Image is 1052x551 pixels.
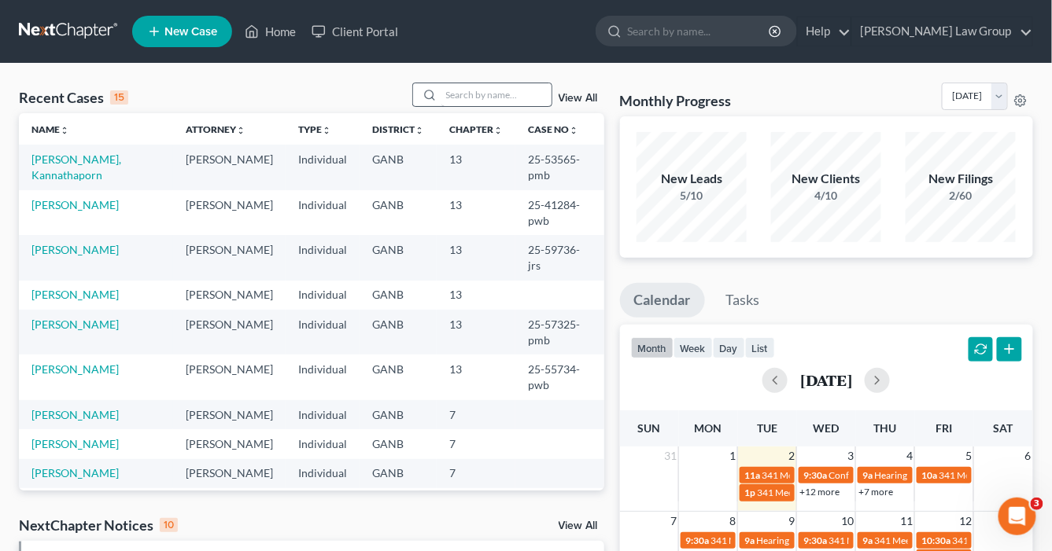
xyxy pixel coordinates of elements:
[449,123,503,135] a: Chapterunfold_more
[31,198,119,211] a: [PERSON_NAME]
[173,310,286,354] td: [PERSON_NAME]
[286,145,360,189] td: Individual
[899,512,914,531] span: 11
[437,310,515,354] td: 13
[322,126,331,135] i: unfold_more
[19,516,178,534] div: NextChapter Notices
[360,145,437,189] td: GANB
[874,421,897,435] span: Thu
[19,88,128,107] div: Recent Cases
[787,446,796,465] span: 2
[528,123,578,135] a: Case Nounfold_more
[728,446,737,465] span: 1
[360,235,437,280] td: GANB
[756,534,879,546] span: Hearing for [PERSON_NAME]
[286,281,360,310] td: Individual
[237,17,304,46] a: Home
[31,243,119,256] a: [PERSON_NAME]
[515,310,604,354] td: 25-57325-pmb
[515,235,604,280] td: 25-59736-jrs
[803,534,827,546] span: 9:30a
[744,469,760,481] span: 11a
[515,145,604,189] td: 25-53565-pmb
[745,337,775,358] button: list
[31,318,119,331] a: [PERSON_NAME]
[829,534,970,546] span: 341 Meeting for [PERSON_NAME]
[858,486,893,498] a: +7 more
[840,512,855,531] span: 10
[515,190,604,235] td: 25-41284-pwb
[173,459,286,488] td: [PERSON_NAME]
[674,337,713,358] button: week
[637,170,747,188] div: New Leads
[559,93,598,104] a: View All
[829,469,1009,481] span: Confirmation Hearing for [PERSON_NAME]
[862,469,873,481] span: 9a
[846,446,855,465] span: 3
[762,469,903,481] span: 341 Meeting for [PERSON_NAME]
[173,281,286,310] td: [PERSON_NAME]
[569,126,578,135] i: unfold_more
[437,459,515,488] td: 7
[304,17,406,46] a: Client Portal
[173,488,286,517] td: [PERSON_NAME]
[906,188,1016,204] div: 2/60
[437,190,515,235] td: 13
[360,488,437,517] td: GANB
[437,354,515,399] td: 13
[31,152,121,182] a: [PERSON_NAME], Kannathaporn
[173,429,286,458] td: [PERSON_NAME]
[164,26,217,38] span: New Case
[360,281,437,310] td: GANB
[852,17,1032,46] a: [PERSON_NAME] Law Group
[360,400,437,429] td: GANB
[415,126,424,135] i: unfold_more
[173,235,286,280] td: [PERSON_NAME]
[798,17,851,46] a: Help
[695,421,722,435] span: Mon
[771,170,881,188] div: New Clients
[744,534,755,546] span: 9a
[620,91,732,110] h3: Monthly Progress
[173,400,286,429] td: [PERSON_NAME]
[372,123,424,135] a: Districtunfold_more
[31,408,119,421] a: [PERSON_NAME]
[286,310,360,354] td: Individual
[631,337,674,358] button: month
[669,512,678,531] span: 7
[360,354,437,399] td: GANB
[958,512,973,531] span: 12
[110,90,128,105] div: 15
[800,372,852,388] h2: [DATE]
[936,421,953,435] span: Fri
[713,337,745,358] button: day
[298,123,331,135] a: Typeunfold_more
[627,17,771,46] input: Search by name...
[744,487,755,498] span: 1p
[286,235,360,280] td: Individual
[286,459,360,488] td: Individual
[31,123,69,135] a: Nameunfold_more
[173,145,286,189] td: [PERSON_NAME]
[787,512,796,531] span: 9
[493,126,503,135] i: unfold_more
[663,446,678,465] span: 31
[437,400,515,429] td: 7
[437,488,515,517] td: 13
[757,421,777,435] span: Tue
[620,283,705,318] a: Calendar
[814,421,840,435] span: Wed
[186,123,245,135] a: Attorneyunfold_more
[559,520,598,531] a: View All
[638,421,661,435] span: Sun
[360,190,437,235] td: GANB
[712,283,774,318] a: Tasks
[286,190,360,235] td: Individual
[994,421,1013,435] span: Sat
[803,469,827,481] span: 9:30a
[1024,446,1033,465] span: 6
[437,429,515,458] td: 7
[862,534,873,546] span: 9a
[437,145,515,189] td: 13
[921,534,950,546] span: 10:30a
